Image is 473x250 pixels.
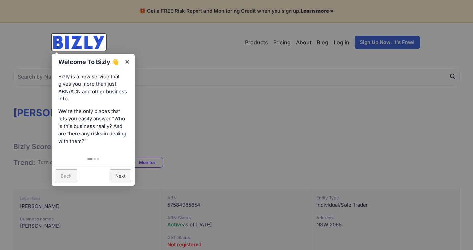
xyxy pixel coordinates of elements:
[120,54,135,69] a: ×
[110,169,131,182] a: Next
[58,57,121,66] h1: Welcome To Bizly 👋
[58,108,128,145] p: We're the only places that lets you easily answer “Who is this business really? And are there any...
[55,169,77,182] a: Back
[58,73,128,103] p: Bizly is a new service that gives you more than just ABN/ACN and other business info.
